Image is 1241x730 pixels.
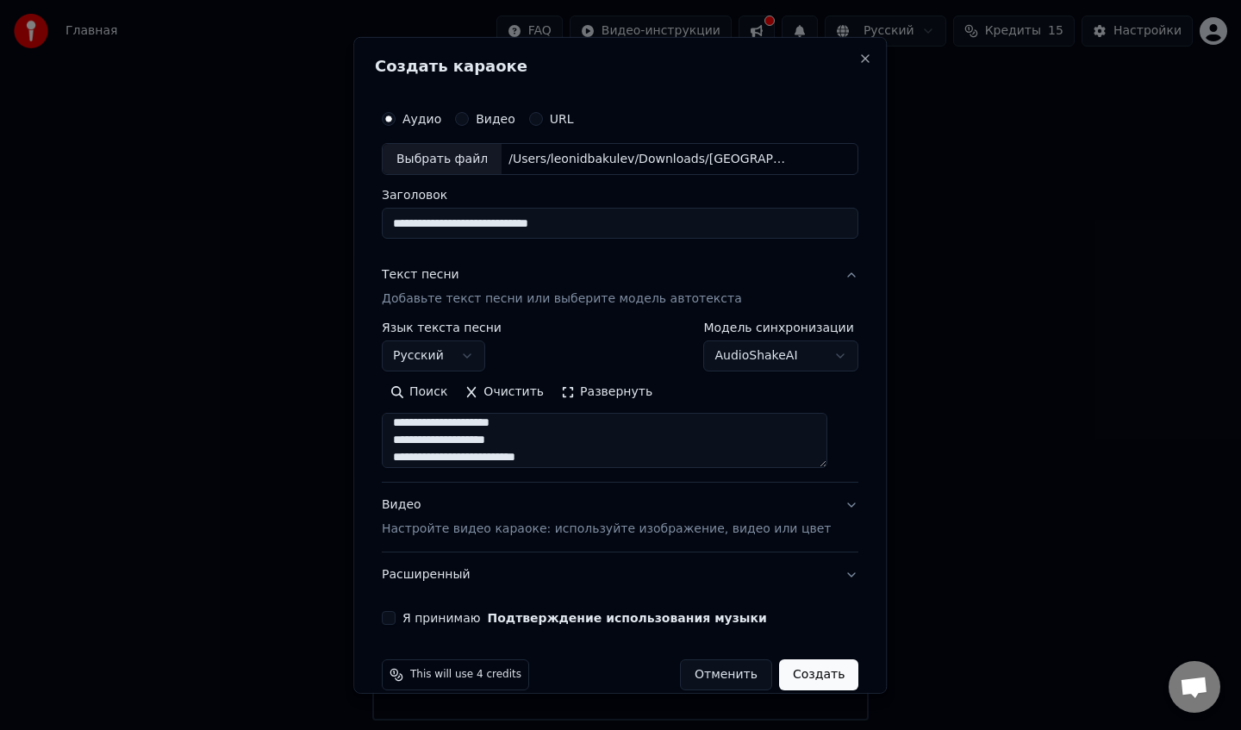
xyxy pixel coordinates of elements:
div: Текст песниДобавьте текст песни или выберите модель автотекста [382,321,858,482]
div: Текст песни [382,266,459,284]
button: ВидеоНастройте видео караоке: используйте изображение, видео или цвет [382,483,858,552]
span: This will use 4 credits [410,668,521,682]
div: Видео [382,496,831,538]
p: Добавьте текст песни или выберите модель автотекста [382,290,742,308]
button: Поиск [382,378,456,406]
label: Я принимаю [402,612,767,624]
button: Я принимаю [488,612,767,624]
button: Расширенный [382,552,858,597]
label: Модель синхронизации [704,321,859,334]
button: Развернуть [552,378,661,406]
label: URL [550,112,574,124]
label: Язык текста песни [382,321,502,334]
div: /Users/leonidbakulev/Downloads/[GEOGRAPHIC_DATA] (анс.[PERSON_NAME]).mp3 [502,150,795,167]
label: Заголовок [382,189,858,201]
label: Аудио [402,112,441,124]
label: Видео [476,112,515,124]
p: Настройте видео караоке: используйте изображение, видео или цвет [382,521,831,538]
h2: Создать караоке [375,58,865,73]
button: Отменить [680,659,772,690]
button: Создать [779,659,858,690]
button: Текст песниДобавьте текст песни или выберите модель автотекста [382,253,858,321]
div: Выбрать файл [383,143,502,174]
button: Очистить [457,378,553,406]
